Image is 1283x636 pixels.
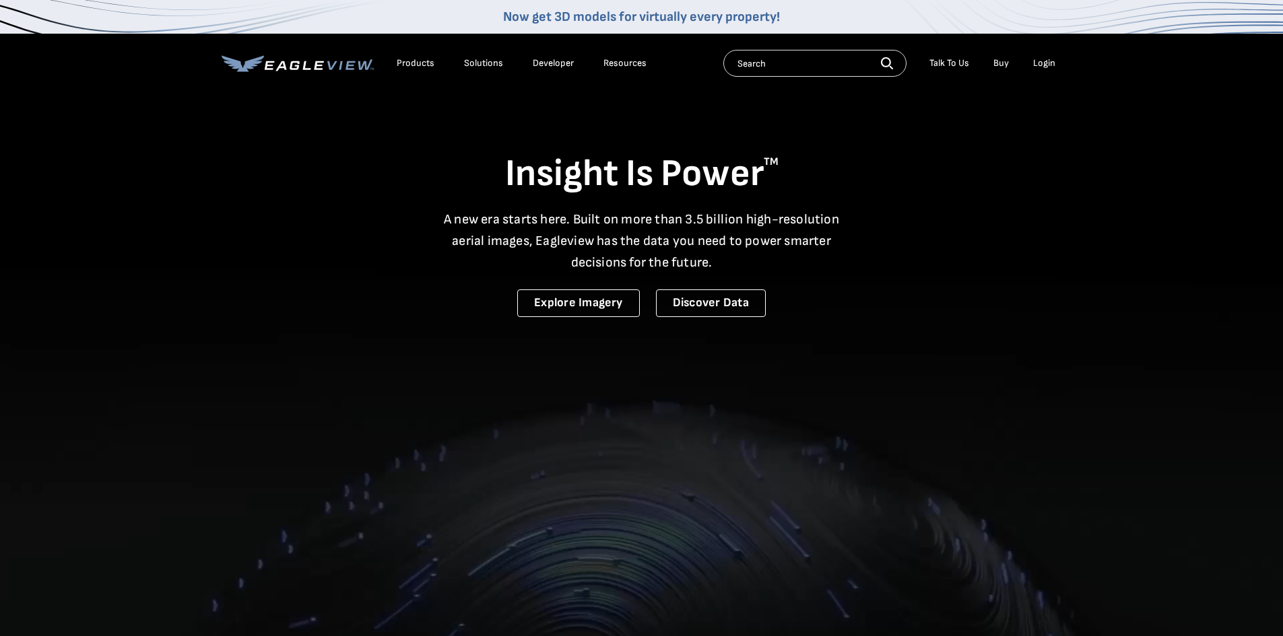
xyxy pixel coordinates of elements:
[1033,57,1055,69] div: Login
[503,9,780,25] a: Now get 3D models for virtually every property!
[993,57,1009,69] a: Buy
[397,57,434,69] div: Products
[656,289,766,317] a: Discover Data
[533,57,574,69] a: Developer
[723,50,907,77] input: Search
[517,289,640,317] a: Explore Imagery
[929,57,969,69] div: Talk To Us
[222,151,1062,198] h1: Insight Is Power
[436,209,848,273] p: A new era starts here. Built on more than 3.5 billion high-resolution aerial images, Eagleview ha...
[464,57,503,69] div: Solutions
[764,155,779,168] sup: TM
[603,57,647,69] div: Resources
